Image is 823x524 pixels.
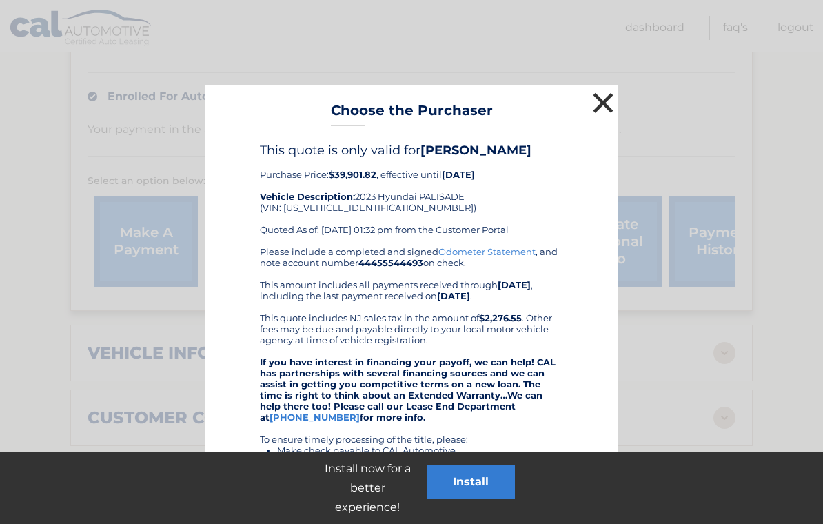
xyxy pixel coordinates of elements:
[260,356,556,423] strong: If you have interest in financing your payoff, we can help! CAL has partnerships with several fin...
[358,257,423,268] b: 44455544493
[329,169,376,180] b: $39,901.82
[589,89,617,117] button: ×
[479,312,522,323] b: $2,276.55
[270,412,360,423] a: [PHONE_NUMBER]
[308,459,427,517] p: Install now for a better experience!
[420,143,531,158] b: [PERSON_NAME]
[438,246,536,257] a: Odometer Statement
[260,143,563,246] div: Purchase Price: , effective until 2023 Hyundai PALISADE (VIN: [US_VEHICLE_IDENTIFICATION_NUMBER])...
[442,169,475,180] b: [DATE]
[260,143,563,158] h4: This quote is only valid for
[277,445,563,456] li: Make check payable to CAL Automotive
[498,279,531,290] b: [DATE]
[437,290,470,301] b: [DATE]
[331,102,493,126] h3: Choose the Purchaser
[427,465,515,499] button: Install
[260,191,355,202] strong: Vehicle Description:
